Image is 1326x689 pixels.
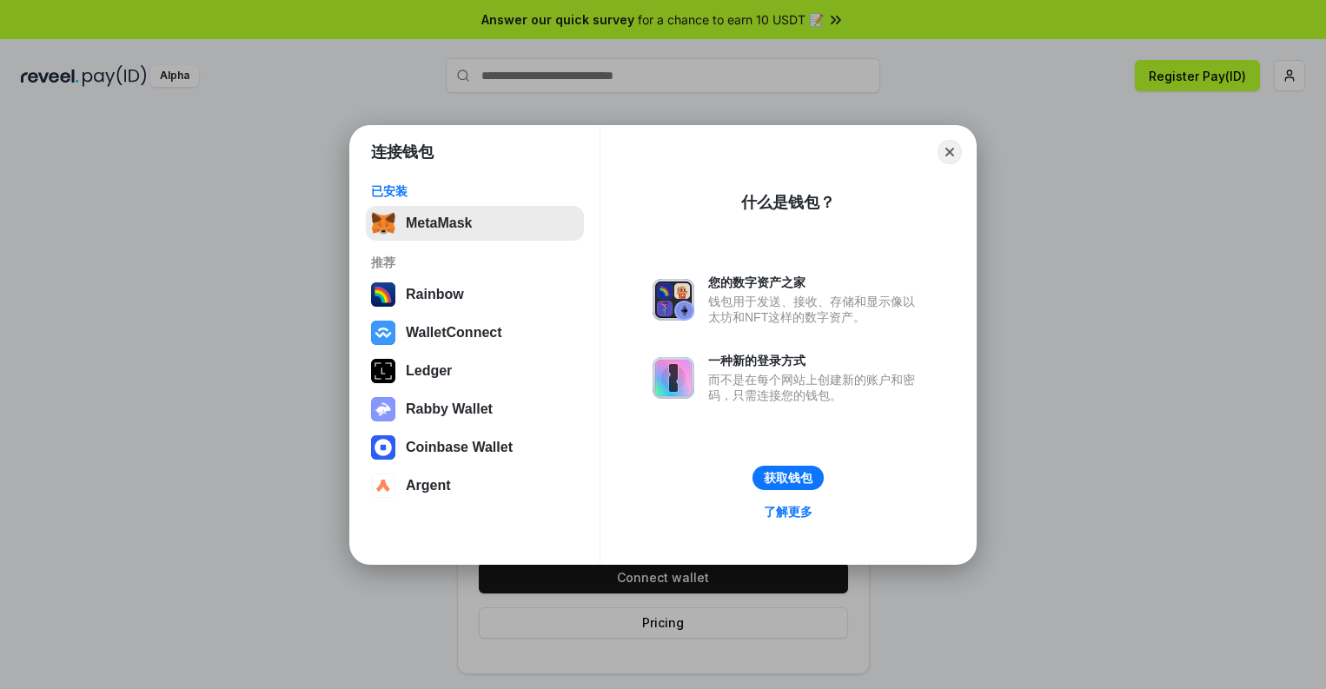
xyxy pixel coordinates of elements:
div: 了解更多 [764,504,812,520]
button: Rainbow [366,277,584,312]
div: WalletConnect [406,325,502,341]
div: Rainbow [406,287,464,302]
img: svg+xml,%3Csvg%20width%3D%2228%22%20height%3D%2228%22%20viewBox%3D%220%200%2028%2028%22%20fill%3D... [371,474,395,498]
div: Argent [406,478,451,494]
img: svg+xml,%3Csvg%20width%3D%22120%22%20height%3D%22120%22%20viewBox%3D%220%200%20120%20120%22%20fil... [371,282,395,307]
button: WalletConnect [366,315,584,350]
div: 推荐 [371,255,579,270]
div: 获取钱包 [764,470,812,486]
img: svg+xml,%3Csvg%20xmlns%3D%22http%3A%2F%2Fwww.w3.org%2F2000%2Fsvg%22%20fill%3D%22none%22%20viewBox... [653,279,694,321]
img: svg+xml,%3Csvg%20xmlns%3D%22http%3A%2F%2Fwww.w3.org%2F2000%2Fsvg%22%20fill%3D%22none%22%20viewBox... [371,397,395,421]
button: MetaMask [366,206,584,241]
button: Rabby Wallet [366,392,584,427]
div: Coinbase Wallet [406,440,513,455]
img: svg+xml,%3Csvg%20width%3D%2228%22%20height%3D%2228%22%20viewBox%3D%220%200%2028%2028%22%20fill%3D... [371,321,395,345]
img: svg+xml,%3Csvg%20xmlns%3D%22http%3A%2F%2Fwww.w3.org%2F2000%2Fsvg%22%20width%3D%2228%22%20height%3... [371,359,395,383]
button: 获取钱包 [753,466,824,490]
button: Argent [366,468,584,503]
img: svg+xml,%3Csvg%20fill%3D%22none%22%20height%3D%2233%22%20viewBox%3D%220%200%2035%2033%22%20width%... [371,211,395,235]
a: 了解更多 [753,500,823,523]
div: 您的数字资产之家 [708,275,924,290]
div: 什么是钱包？ [741,192,835,213]
img: svg+xml,%3Csvg%20width%3D%2228%22%20height%3D%2228%22%20viewBox%3D%220%200%2028%2028%22%20fill%3D... [371,435,395,460]
div: 钱包用于发送、接收、存储和显示像以太坊和NFT这样的数字资产。 [708,294,924,325]
img: svg+xml,%3Csvg%20xmlns%3D%22http%3A%2F%2Fwww.w3.org%2F2000%2Fsvg%22%20fill%3D%22none%22%20viewBox... [653,357,694,399]
div: Rabby Wallet [406,401,493,417]
div: 一种新的登录方式 [708,353,924,368]
h1: 连接钱包 [371,142,434,162]
div: 已安装 [371,183,579,199]
button: Coinbase Wallet [366,430,584,465]
div: Ledger [406,363,452,379]
button: Close [938,140,962,164]
div: MetaMask [406,215,472,231]
div: 而不是在每个网站上创建新的账户和密码，只需连接您的钱包。 [708,372,924,403]
button: Ledger [366,354,584,388]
